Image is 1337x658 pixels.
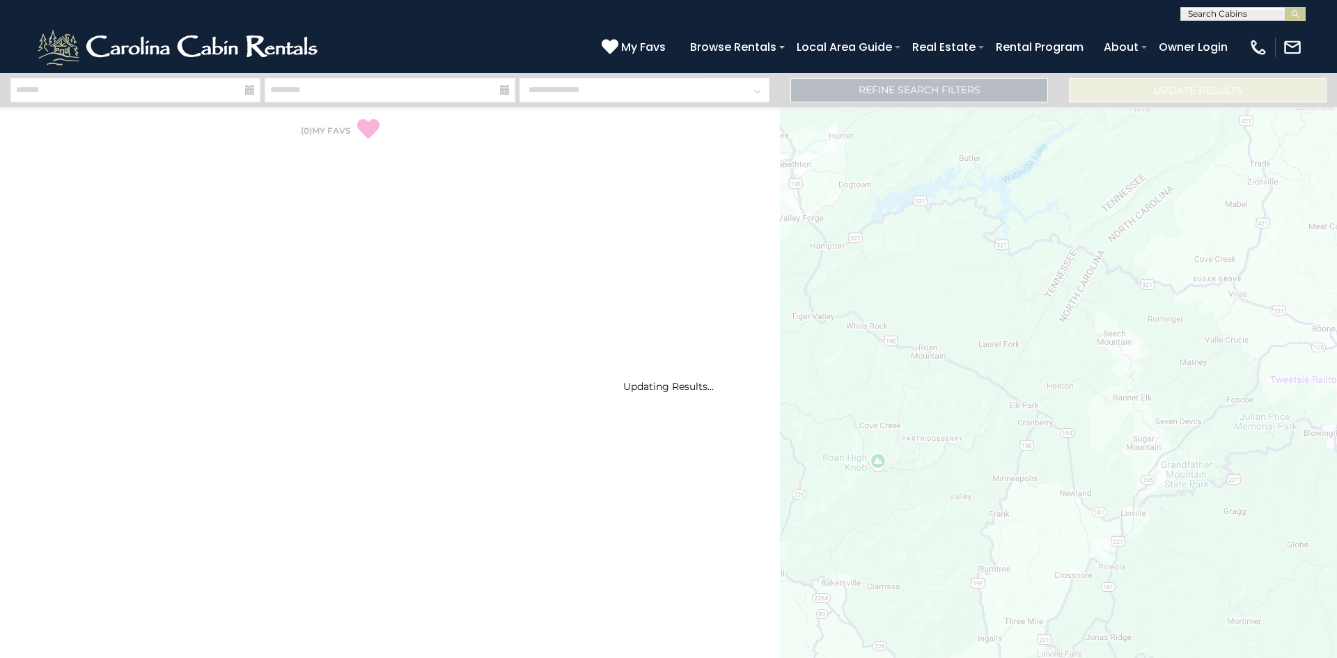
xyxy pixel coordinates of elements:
a: Local Area Guide [790,35,899,59]
a: Real Estate [905,35,983,59]
a: About [1097,35,1146,59]
span: My Favs [621,38,666,56]
img: mail-regular-white.png [1283,38,1302,57]
img: phone-regular-white.png [1249,38,1268,57]
a: Owner Login [1152,35,1235,59]
a: Browse Rentals [683,35,783,59]
img: White-1-2.png [35,26,324,68]
a: My Favs [602,38,669,56]
a: Rental Program [989,35,1090,59]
